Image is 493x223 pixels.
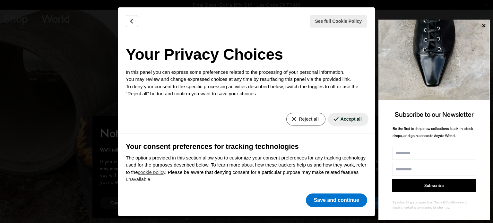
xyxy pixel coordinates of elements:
p: In this panel you can express some preferences related to the processing of your personal informa... [126,69,367,98]
button: Save and continue [306,193,367,207]
span: Subscribe to our Newsletter [395,110,474,118]
button: See full Cookie Policy [310,15,368,28]
span: Be the first to shop new collections, back-in-stock drops, and gain access to Aeyde World. [393,126,473,138]
a: cookie policy - link opens in a new tab [138,169,165,175]
h2: Your Privacy Choices [126,43,367,66]
a: Terms & Conditions [434,200,459,204]
button: Accept all [328,113,368,125]
button: Subscribe [392,179,476,192]
h3: Your consent preferences for tracking technologies [126,141,367,152]
span: See full Cookie Policy [315,18,362,25]
img: ca3f721fb6ff708a270709c41d776025.jpg [378,20,490,100]
button: Reject all [286,113,325,125]
span: By subscribing, you agree to our [393,200,434,204]
p: The options provided in this section allow you to customize your consent preferences for any trac... [126,154,367,183]
button: Back [126,15,138,27]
